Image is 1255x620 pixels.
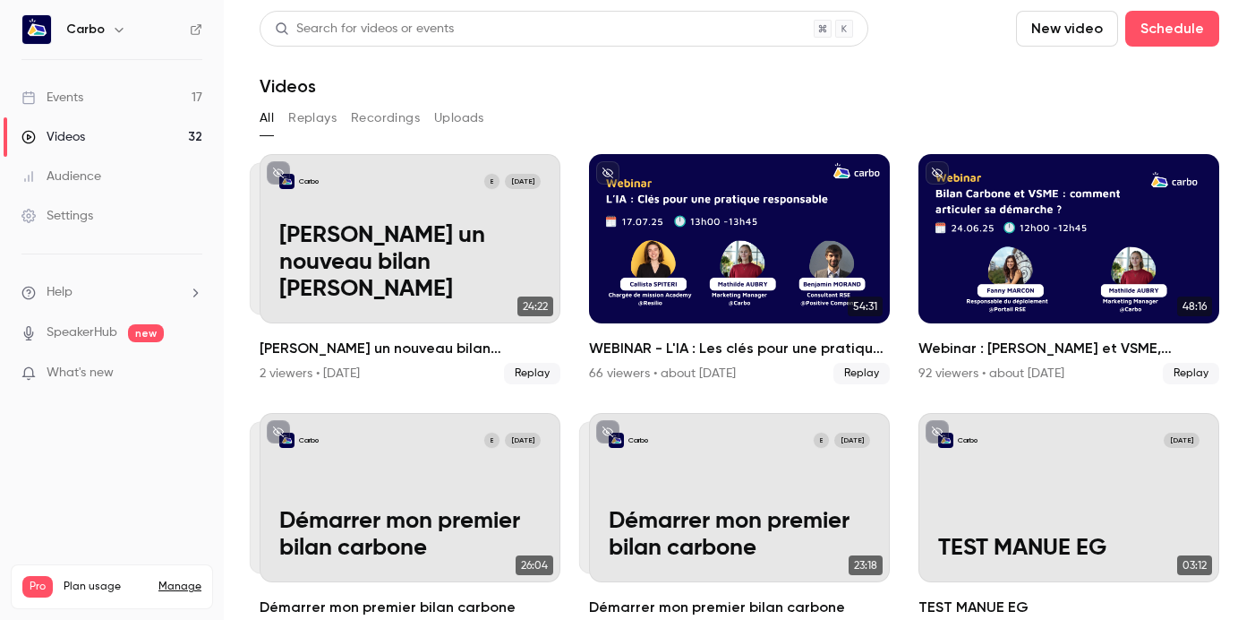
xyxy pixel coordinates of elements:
[1125,11,1219,47] button: Schedule
[275,20,454,39] div: Search for videos or events
[351,104,420,133] button: Recordings
[596,161,619,185] button: unpublished
[66,21,105,39] h6: Carbo
[299,435,319,445] p: Carbo
[505,174,540,189] span: [DATE]
[609,509,869,563] p: Démarrer mon premier bilan carbone
[21,128,85,146] div: Videos
[158,580,201,594] a: Manage
[21,89,83,107] div: Events
[483,173,500,190] div: E
[434,104,484,133] button: Uploads
[918,338,1219,359] h2: Webinar : [PERSON_NAME] et VSME, comment articuler [PERSON_NAME] ?
[267,420,290,443] button: unpublished
[813,432,830,449] div: E
[267,161,290,185] button: unpublished
[260,154,560,384] a: Démarrer un nouveau bilan carboneCarboE[DATE][PERSON_NAME] un nouveau bilan [PERSON_NAME]24:22Dém...
[260,154,560,384] li: Démarrer un nouveau bilan carbone
[1164,433,1199,448] span: [DATE]
[1177,555,1212,575] span: 03:12
[589,365,736,383] div: 66 viewers • about [DATE]
[22,576,53,598] span: Pro
[260,75,316,97] h1: Videos
[628,435,648,445] p: Carbo
[260,338,560,359] h2: [PERSON_NAME] un nouveau bilan [PERSON_NAME]
[1163,363,1219,384] span: Replay
[926,420,949,443] button: unpublished
[589,338,890,359] h2: WEBINAR - L'IA : Les clés pour une pratique responsable
[834,433,869,448] span: [DATE]
[260,11,1219,609] section: Videos
[1016,11,1118,47] button: New video
[504,363,560,384] span: Replay
[260,365,360,383] div: 2 viewers • [DATE]
[128,324,164,342] span: new
[21,207,93,225] div: Settings
[589,154,890,384] a: 54:31WEBINAR - L'IA : Les clés pour une pratique responsable66 viewers • about [DATE]Replay
[918,154,1219,384] a: 48:16Webinar : [PERSON_NAME] et VSME, comment articuler [PERSON_NAME] ?92 viewers • about [DATE]R...
[918,597,1219,618] h2: TEST MANUE EG
[849,555,883,575] span: 23:18
[21,283,202,302] li: help-dropdown-opener
[288,104,337,133] button: Replays
[483,432,500,449] div: E
[516,555,553,575] span: 26:04
[589,154,890,384] li: WEBINAR - L'IA : Les clés pour une pratique responsable
[22,15,51,44] img: Carbo
[260,597,560,618] h2: Démarrer mon premier bilan carbone
[596,420,619,443] button: unpublished
[260,104,274,133] button: All
[848,297,883,316] span: 54:31
[279,509,540,563] p: Démarrer mon premier bilan carbone
[181,366,202,382] iframe: Noticeable Trigger
[517,297,553,316] span: 24:22
[918,154,1219,384] li: Webinar : Bilan Carbone et VSME, comment articuler sa démarche ?
[833,363,890,384] span: Replay
[589,597,890,618] h2: Démarrer mon premier bilan carbone
[926,161,949,185] button: unpublished
[21,168,101,185] div: Audience
[279,223,540,304] p: [PERSON_NAME] un nouveau bilan [PERSON_NAME]
[1177,297,1212,316] span: 48:16
[64,580,148,594] span: Plan usage
[938,536,1199,563] p: TEST MANUE EG
[299,177,319,186] p: Carbo
[47,323,117,342] a: SpeakerHub
[918,365,1064,383] div: 92 viewers • about [DATE]
[505,433,540,448] span: [DATE]
[47,364,114,383] span: What's new
[47,283,73,302] span: Help
[958,435,978,445] p: Carbo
